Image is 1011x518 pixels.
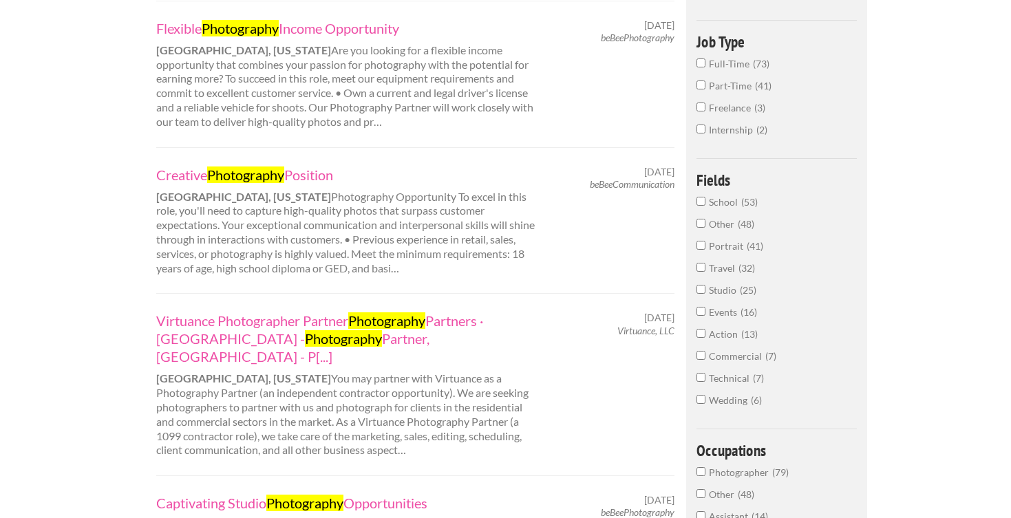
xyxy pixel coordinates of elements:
[207,166,284,183] mark: Photography
[709,488,738,500] span: Other
[696,285,705,294] input: Studio25
[696,172,857,188] h4: Fields
[156,19,539,37] a: FlexiblePhotographyIncome Opportunity
[156,371,331,385] strong: [GEOGRAPHIC_DATA], [US_STATE]
[696,241,705,250] input: Portrait41
[202,20,279,36] mark: Photography
[644,166,674,178] span: [DATE]
[696,34,857,50] h4: Job Type
[696,219,705,228] input: Other48
[156,494,539,512] a: Captivating StudioPhotographyOpportunities
[738,488,754,500] span: 48
[696,467,705,476] input: Photographer79
[741,196,758,208] span: 53
[696,442,857,458] h4: Occupations
[738,218,754,230] span: 48
[738,262,755,274] span: 32
[145,166,551,276] div: Photography Opportunity To excel in this role, you'll need to capture high-quality photos that su...
[709,284,740,296] span: Studio
[709,240,747,252] span: Portrait
[709,328,741,340] span: Action
[348,312,425,329] mark: Photography
[305,330,382,347] mark: Photography
[145,19,551,129] div: Are you looking for a flexible income opportunity that combines your passion for photography with...
[696,373,705,382] input: Technical7
[601,32,674,43] em: beBeePhotography
[740,284,756,296] span: 25
[696,197,705,206] input: School53
[756,124,767,136] span: 2
[644,19,674,32] span: [DATE]
[696,395,705,404] input: Wedding6
[156,43,331,56] strong: [GEOGRAPHIC_DATA], [US_STATE]
[709,306,741,318] span: Events
[753,58,769,69] span: 73
[747,240,763,252] span: 41
[145,312,551,457] div: You may partner with Virtuance as a Photography Partner (an independent contractor opportunity). ...
[266,495,343,511] mark: Photography
[696,329,705,338] input: Action13
[156,166,539,184] a: CreativePhotographyPosition
[601,506,674,518] em: beBeePhotography
[709,124,756,136] span: Internship
[709,350,765,362] span: Commercial
[741,328,758,340] span: 13
[772,466,789,478] span: 79
[709,218,738,230] span: Other
[156,190,331,203] strong: [GEOGRAPHIC_DATA], [US_STATE]
[696,351,705,360] input: Commercial7
[709,58,753,69] span: Full-Time
[709,372,753,384] span: Technical
[696,307,705,316] input: Events16
[696,80,705,89] input: Part-Time41
[753,372,764,384] span: 7
[696,125,705,133] input: Internship2
[709,466,772,478] span: Photographer
[741,306,757,318] span: 16
[644,494,674,506] span: [DATE]
[590,178,674,190] em: beBeeCommunication
[709,394,751,406] span: Wedding
[156,312,539,365] a: Virtuance Photographer PartnerPhotographyPartners · [GEOGRAPHIC_DATA] -PhotographyPartner, [GEOGR...
[754,102,765,114] span: 3
[709,262,738,274] span: Travel
[709,196,741,208] span: School
[696,489,705,498] input: Other48
[696,58,705,67] input: Full-Time73
[751,394,762,406] span: 6
[696,102,705,111] input: Freelance3
[765,350,776,362] span: 7
[709,102,754,114] span: Freelance
[755,80,771,91] span: 41
[696,263,705,272] input: Travel32
[644,312,674,324] span: [DATE]
[709,80,755,91] span: Part-Time
[617,325,674,336] em: Virtuance, LLC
